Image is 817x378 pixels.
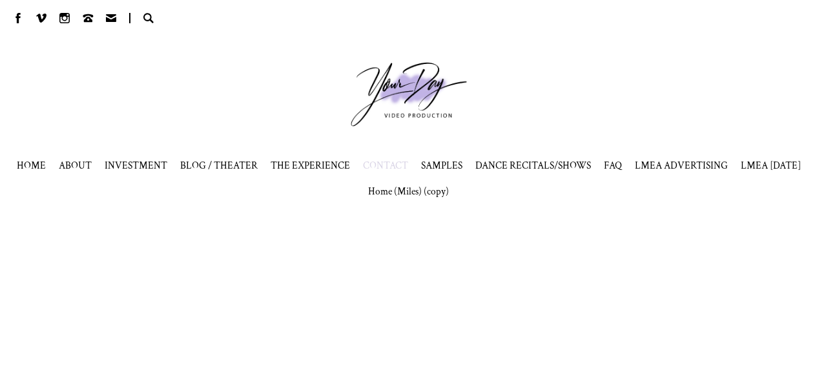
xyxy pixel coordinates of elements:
span: SAMPLES [421,159,462,172]
a: CONTACT [363,159,408,172]
a: BLOG / THEATER [180,159,258,172]
a: ABOUT [59,159,92,172]
a: THE EXPERIENCE [271,159,350,172]
a: FAQ [604,159,622,172]
span: DANCE RECITALS/SHOWS [475,159,591,172]
a: LMEA ADVERTISING [635,159,728,172]
a: HOME [17,159,46,172]
a: LMEA [DATE] [741,159,801,172]
a: Home (Miles) (copy) [368,185,449,198]
a: Your Day Production Logo [331,43,486,146]
a: INVESTMENT [105,159,167,172]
